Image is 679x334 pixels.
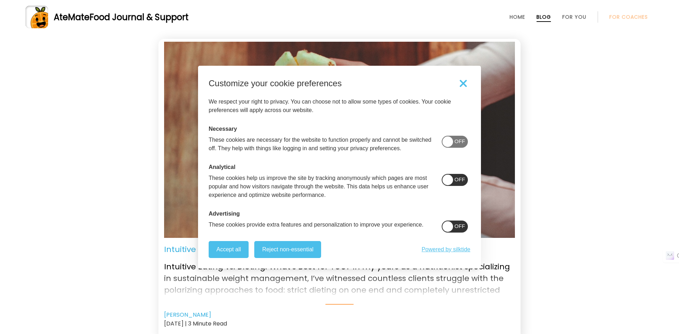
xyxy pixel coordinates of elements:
a: For You [562,14,586,20]
button: Toggle preferences [456,76,470,90]
button: Reject non-essential [254,241,321,258]
a: Home [510,14,525,20]
span: Off [454,138,465,144]
legend: Analytical [209,164,236,170]
img: Intuitive Eating. Image: Unsplash-giancarlo-duarte [164,42,515,238]
span: Off [454,176,465,182]
p: We respect your right to privacy. You can choose not to allow some types of cookies. Your cookie ... [209,98,470,115]
button: Accept all cookies [209,241,249,258]
a: [PERSON_NAME] [164,311,211,319]
span: Food Journal & Support [89,11,188,23]
p: These cookies help us improve the site by tracking anonymously which pages are most popular and h... [209,174,433,199]
p: Intuitive Eating vs. Dieting: What’s Best for YOU? In my years as a nutritionist specializing in ... [164,255,515,295]
a: For Coaches [609,14,648,20]
p: These cookies provide extra features and personalization to improve your experience. [209,221,423,229]
div: [DATE] | 3 Minute Read [164,319,515,328]
a: Blog [536,14,551,20]
a: Intuitive Eating vs. Dieting: What's Best for YOU? Intuitive Eating vs. Dieting: What’s Best for ... [164,244,515,305]
div: AteMate [48,11,188,23]
p: These cookies are necessary for the website to function properly and cannot be switched off. They... [209,136,433,153]
h1: Customize your cookie preferences [209,79,342,88]
a: AteMateFood Journal & Support [25,6,654,28]
legend: Advertising [209,211,240,217]
span: Off [454,223,465,229]
legend: Necessary [209,126,237,132]
a: Get this banner for free [422,246,470,253]
p: Intuitive Eating vs. Dieting: What's Best for YOU? [164,244,350,255]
